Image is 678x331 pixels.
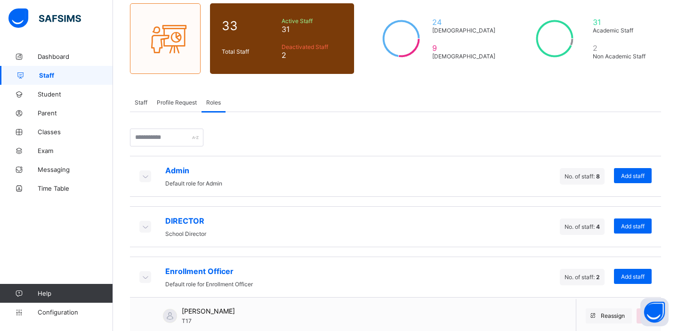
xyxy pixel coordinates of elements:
span: 4 [596,223,600,230]
span: Classes [38,128,113,136]
span: Reassign [601,312,625,319]
span: Exam [38,147,113,154]
span: [DEMOGRAPHIC_DATA] [432,27,496,34]
span: 33 [222,18,277,33]
span: Dashboard [38,53,113,60]
span: Parent [38,109,113,117]
span: 9 [432,43,496,53]
span: Student [38,90,113,98]
span: Add staff [621,223,645,230]
span: Staff [135,99,147,106]
span: Non Academic Staff [593,53,649,60]
span: Staff [39,72,113,79]
span: School Director [165,230,206,237]
span: 31 [282,24,342,34]
span: Deactivated Staff [282,43,342,50]
button: Open asap [640,298,669,326]
span: Enrollment Officer [165,266,253,276]
span: Add staff [621,273,645,280]
span: No. of staff: [565,173,600,180]
span: 31 [593,17,649,27]
span: No. of staff: [565,274,600,281]
span: Configuration [38,308,113,316]
span: Roles [206,99,221,106]
div: Total Staff [219,46,279,57]
span: Add staff [621,172,645,179]
span: Admin [165,166,222,175]
span: Help [38,290,113,297]
span: Default role for Enrollment Officer [165,281,253,288]
span: 8 [596,173,600,180]
span: DIRECTOR [165,216,206,226]
span: Profile Request [157,99,197,106]
span: Messaging [38,166,113,173]
span: Academic Staff [593,27,649,34]
span: 2 [596,274,600,281]
span: Time Table [38,185,113,192]
span: Active Staff [282,17,342,24]
span: 24 [432,17,496,27]
span: No. of staff: [565,223,600,230]
span: Default role for Admin [165,180,222,187]
span: T17 [182,317,192,324]
span: 2 [593,43,649,53]
span: [PERSON_NAME] [182,307,235,315]
img: safsims [8,8,81,28]
span: [DEMOGRAPHIC_DATA] [432,53,496,60]
span: 2 [282,50,342,60]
